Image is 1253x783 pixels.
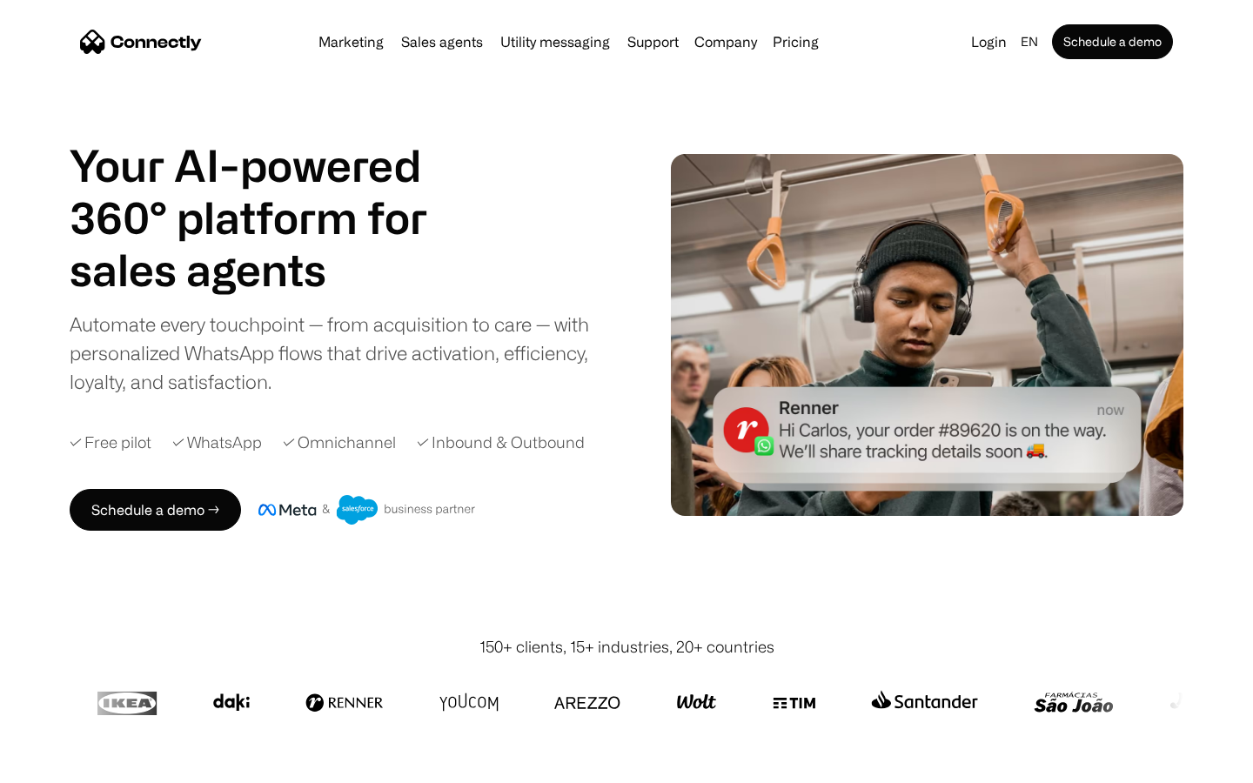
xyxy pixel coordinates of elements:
[766,35,826,49] a: Pricing
[283,431,396,454] div: ✓ Omnichannel
[1021,30,1038,54] div: en
[35,753,104,777] ul: Language list
[70,244,470,296] h1: sales agents
[258,495,476,525] img: Meta and Salesforce business partner badge.
[70,310,618,396] div: Automate every touchpoint — from acquisition to care — with personalized WhatsApp flows that driv...
[1052,24,1173,59] a: Schedule a demo
[964,30,1014,54] a: Login
[70,489,241,531] a: Schedule a demo →
[493,35,617,49] a: Utility messaging
[479,635,774,659] div: 150+ clients, 15+ industries, 20+ countries
[70,431,151,454] div: ✓ Free pilot
[172,431,262,454] div: ✓ WhatsApp
[620,35,686,49] a: Support
[312,35,391,49] a: Marketing
[17,751,104,777] aside: Language selected: English
[394,35,490,49] a: Sales agents
[417,431,585,454] div: ✓ Inbound & Outbound
[694,30,757,54] div: Company
[70,139,470,244] h1: Your AI-powered 360° platform for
